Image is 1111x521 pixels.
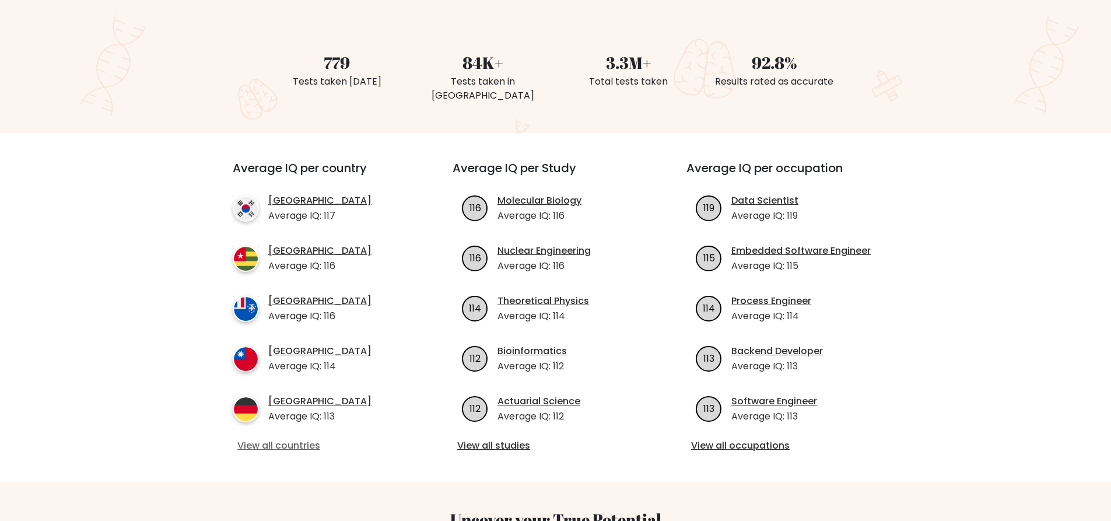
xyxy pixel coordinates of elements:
text: 112 [469,401,481,415]
text: 115 [703,251,715,264]
a: View all occupations [691,439,888,453]
p: Average IQ: 112 [497,410,580,424]
div: Tests taken in [GEOGRAPHIC_DATA] [417,75,549,103]
text: 116 [469,251,481,264]
p: Average IQ: 116 [268,309,371,323]
text: 114 [703,301,715,314]
a: Molecular Biology [497,194,581,208]
a: View all countries [237,439,406,453]
p: Average IQ: 114 [268,359,371,373]
a: Backend Developer [731,344,823,358]
img: country [233,296,259,322]
text: 119 [703,201,714,214]
p: Average IQ: 116 [497,259,591,273]
text: 114 [469,301,481,314]
img: country [233,396,259,422]
a: [GEOGRAPHIC_DATA] [268,194,371,208]
a: Actuarial Science [497,394,580,408]
p: Average IQ: 114 [731,309,811,323]
text: 112 [469,351,481,365]
img: country [233,346,259,372]
p: Average IQ: 117 [268,209,371,223]
text: 113 [703,351,714,365]
a: [GEOGRAPHIC_DATA] [268,344,371,358]
div: 84K+ [417,50,549,75]
img: country [233,246,259,272]
p: Average IQ: 113 [268,410,371,424]
a: [GEOGRAPHIC_DATA] [268,394,371,408]
img: country [233,195,259,222]
div: 779 [271,50,403,75]
p: Average IQ: 114 [497,309,589,323]
div: Tests taken [DATE] [271,75,403,89]
div: 92.8% [709,50,840,75]
a: Embedded Software Engineer [731,244,871,258]
a: [GEOGRAPHIC_DATA] [268,294,371,308]
a: [GEOGRAPHIC_DATA] [268,244,371,258]
a: Process Engineer [731,294,811,308]
p: Average IQ: 116 [497,209,581,223]
h3: Average IQ per Study [453,161,658,189]
a: Software Engineer [731,394,817,408]
a: Bioinformatics [497,344,567,358]
a: Nuclear Engineering [497,244,591,258]
text: 116 [469,201,481,214]
p: Average IQ: 115 [731,259,871,273]
p: Average IQ: 119 [731,209,798,223]
h3: Average IQ per occupation [686,161,892,189]
a: Theoretical Physics [497,294,589,308]
p: Average IQ: 112 [497,359,567,373]
p: Average IQ: 113 [731,410,817,424]
p: Average IQ: 116 [268,259,371,273]
a: View all studies [457,439,654,453]
div: 3.3M+ [563,50,695,75]
h3: Average IQ per country [233,161,411,189]
div: Total tests taken [563,75,695,89]
p: Average IQ: 113 [731,359,823,373]
div: Results rated as accurate [709,75,840,89]
a: Data Scientist [731,194,798,208]
text: 113 [703,401,714,415]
